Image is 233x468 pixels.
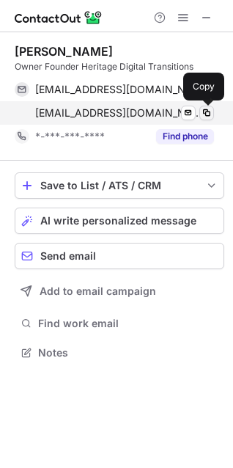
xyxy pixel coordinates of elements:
[35,106,203,120] span: [EMAIL_ADDRESS][DOMAIN_NAME]
[156,129,214,144] button: Reveal Button
[38,346,218,359] span: Notes
[40,250,96,262] span: Send email
[15,172,224,199] button: save-profile-one-click
[15,243,224,269] button: Send email
[35,83,203,96] span: [EMAIL_ADDRESS][DOMAIN_NAME]
[15,208,224,234] button: AI write personalized message
[38,317,218,330] span: Find work email
[15,9,103,26] img: ContactOut v5.3.10
[40,215,196,227] span: AI write personalized message
[15,343,224,363] button: Notes
[15,44,113,59] div: [PERSON_NAME]
[15,313,224,334] button: Find work email
[15,278,224,304] button: Add to email campaign
[40,285,156,297] span: Add to email campaign
[15,60,224,73] div: Owner Founder Heritage Digital Transitions
[40,180,199,191] div: Save to List / ATS / CRM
